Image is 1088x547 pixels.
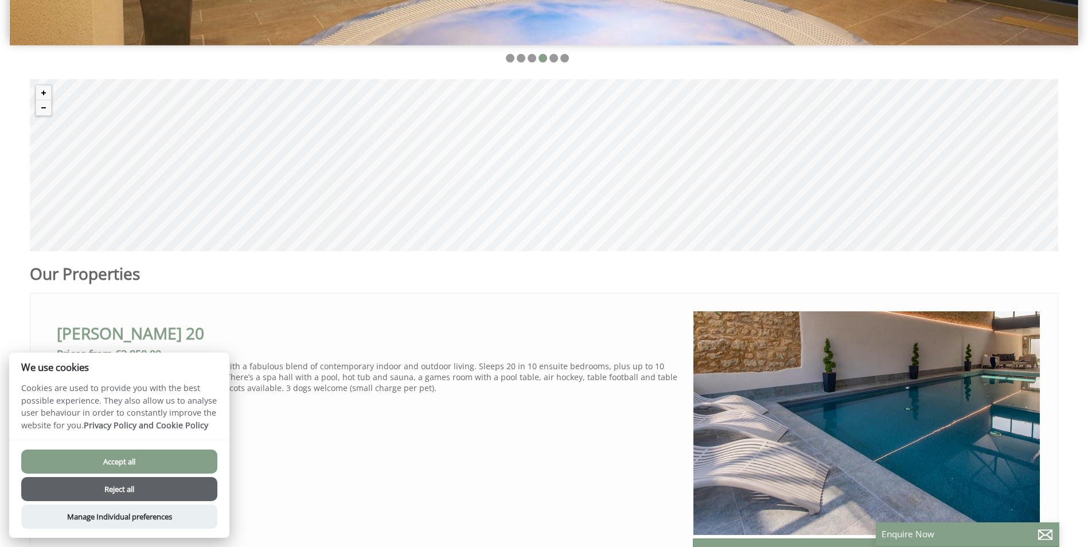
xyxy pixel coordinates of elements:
[21,450,217,474] button: Accept all
[21,477,217,501] button: Reject all
[57,361,684,393] p: A stunning holiday house for large groups, with a fabulous blend of contemporary indoor and outdo...
[30,263,698,284] h1: Our Properties
[882,528,1054,540] p: Enquire Now
[57,347,684,361] h3: Prices from £3,850.00
[30,79,1058,251] canvas: Map
[67,401,684,412] li: Sleeps 20 + 10
[21,505,217,529] button: Manage Individual preferences
[36,85,51,100] button: Zoom in
[67,445,684,456] li: Movie Room
[9,382,229,440] p: Cookies are used to provide you with the best possible experience. They also allow us to analyse ...
[693,311,1040,536] img: Churchill_20_somerset_sleeps20_spa1_pool_spa_bbq_family_celebration_.content.original.jpg
[84,420,208,431] a: Privacy Policy and Cookie Policy
[57,322,204,344] a: [PERSON_NAME] 20
[36,100,51,115] button: Zoom out
[67,412,684,423] li: 10 ensuite bedrooms
[67,423,684,434] li: Spa Hall with pool, hot tub and sauna
[9,362,229,373] h2: We use cookies
[67,434,684,445] li: Games Room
